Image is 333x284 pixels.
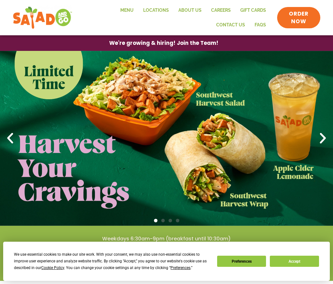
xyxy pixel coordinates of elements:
a: GIFT CARDS [236,3,271,18]
a: ORDER NOW [277,7,320,29]
span: Preferences [170,266,190,270]
span: We're growing & hiring! Join the Team! [109,40,218,46]
button: Preferences [217,256,266,267]
button: Accept [270,256,319,267]
h4: Weekdays 6:30am-9pm (breakfast until 10:30am) [13,235,320,242]
span: Go to slide 1 [154,219,157,222]
a: Menu [116,3,138,18]
div: Cookie Consent Prompt [3,242,330,281]
span: Cookie Policy [41,266,64,270]
div: We use essential cookies to make our site work. With your consent, we may also use non-essential ... [14,251,210,271]
img: new-SAG-logo-768×292 [13,5,72,31]
a: Contact Us [211,18,250,32]
a: We're growing & hiring! Join the Team! [100,36,228,51]
div: Previous slide [3,131,17,145]
span: Go to slide 4 [176,219,179,222]
a: Careers [206,3,236,18]
nav: Menu [79,3,270,32]
span: Go to slide 2 [161,219,165,222]
a: FAQs [250,18,271,32]
a: Locations [138,3,174,18]
div: Next slide [316,131,330,145]
span: Go to slide 3 [169,219,172,222]
span: ORDER NOW [283,10,314,25]
a: About Us [174,3,206,18]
